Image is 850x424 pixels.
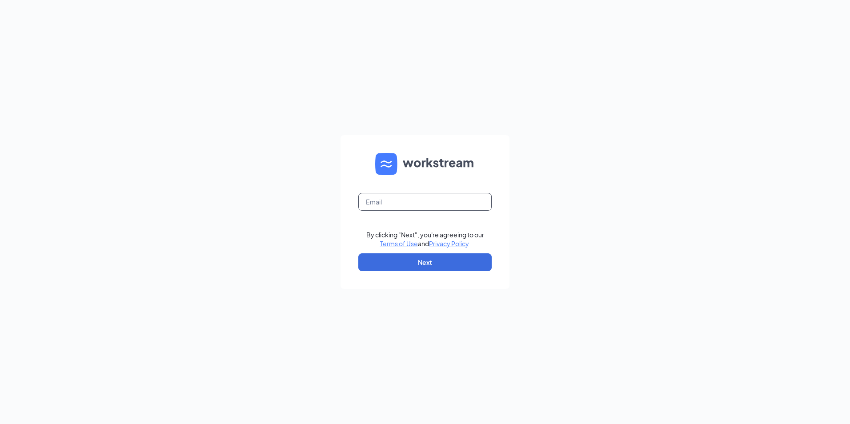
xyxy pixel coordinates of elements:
div: By clicking "Next", you're agreeing to our and . [366,230,484,248]
a: Privacy Policy [429,240,469,248]
input: Email [358,193,492,211]
a: Terms of Use [380,240,418,248]
img: WS logo and Workstream text [375,153,475,175]
button: Next [358,253,492,271]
